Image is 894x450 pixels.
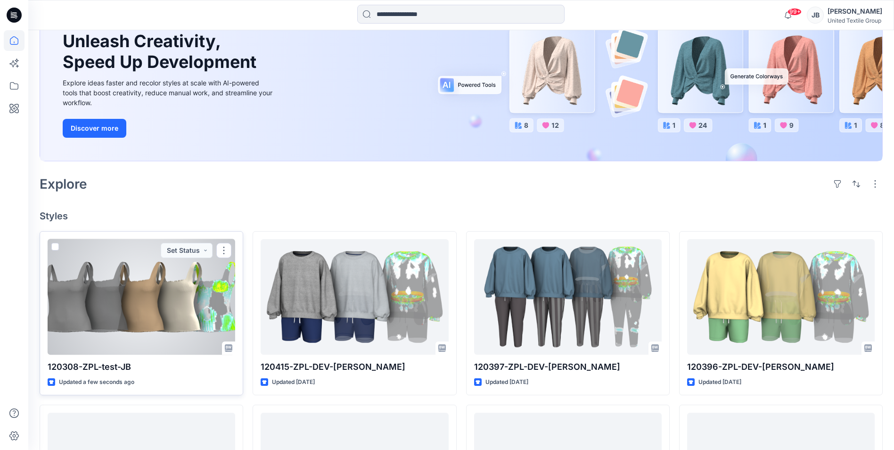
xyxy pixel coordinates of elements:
a: 120415-ZPL-DEV-RG-JB [261,239,448,355]
button: Discover more [63,119,126,138]
p: Updated [DATE] [485,377,528,387]
div: United Textile Group [828,17,882,24]
p: 120396-ZPL-DEV-[PERSON_NAME] [687,360,875,374]
p: 120397-ZPL-DEV-[PERSON_NAME] [474,360,662,374]
a: 120308-ZPL-test-JB [48,239,235,355]
div: [PERSON_NAME] [828,6,882,17]
p: 120415-ZPL-DEV-[PERSON_NAME] [261,360,448,374]
h4: Styles [40,210,883,222]
a: Discover more [63,119,275,138]
span: 99+ [787,8,802,16]
p: Updated a few seconds ago [59,377,134,387]
a: 120396-ZPL-DEV-RG-JB [687,239,875,355]
div: Explore ideas faster and recolor styles at scale with AI-powered tools that boost creativity, red... [63,78,275,108]
h1: Unleash Creativity, Speed Up Development [63,31,261,72]
h2: Explore [40,176,87,192]
a: 120397-ZPL-DEV-RG-JB [474,239,662,355]
p: Updated [DATE] [698,377,741,387]
p: Updated [DATE] [272,377,315,387]
div: JB [807,7,824,24]
p: 120308-ZPL-test-JB [48,360,235,374]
